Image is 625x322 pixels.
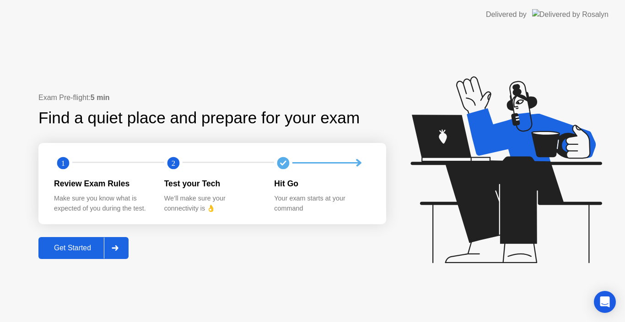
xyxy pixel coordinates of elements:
[91,94,110,101] b: 5 min
[164,178,260,190] div: Test your Tech
[38,92,386,103] div: Exam Pre-flight:
[54,178,150,190] div: Review Exam Rules
[61,158,65,167] text: 1
[38,106,361,130] div: Find a quiet place and prepare for your exam
[172,158,175,167] text: 2
[274,194,370,213] div: Your exam starts at your command
[486,9,527,20] div: Delivered by
[594,291,616,313] div: Open Intercom Messenger
[41,244,104,252] div: Get Started
[164,194,260,213] div: We’ll make sure your connectivity is 👌
[274,178,370,190] div: Hit Go
[54,194,150,213] div: Make sure you know what is expected of you during the test.
[532,9,609,20] img: Delivered by Rosalyn
[38,237,129,259] button: Get Started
